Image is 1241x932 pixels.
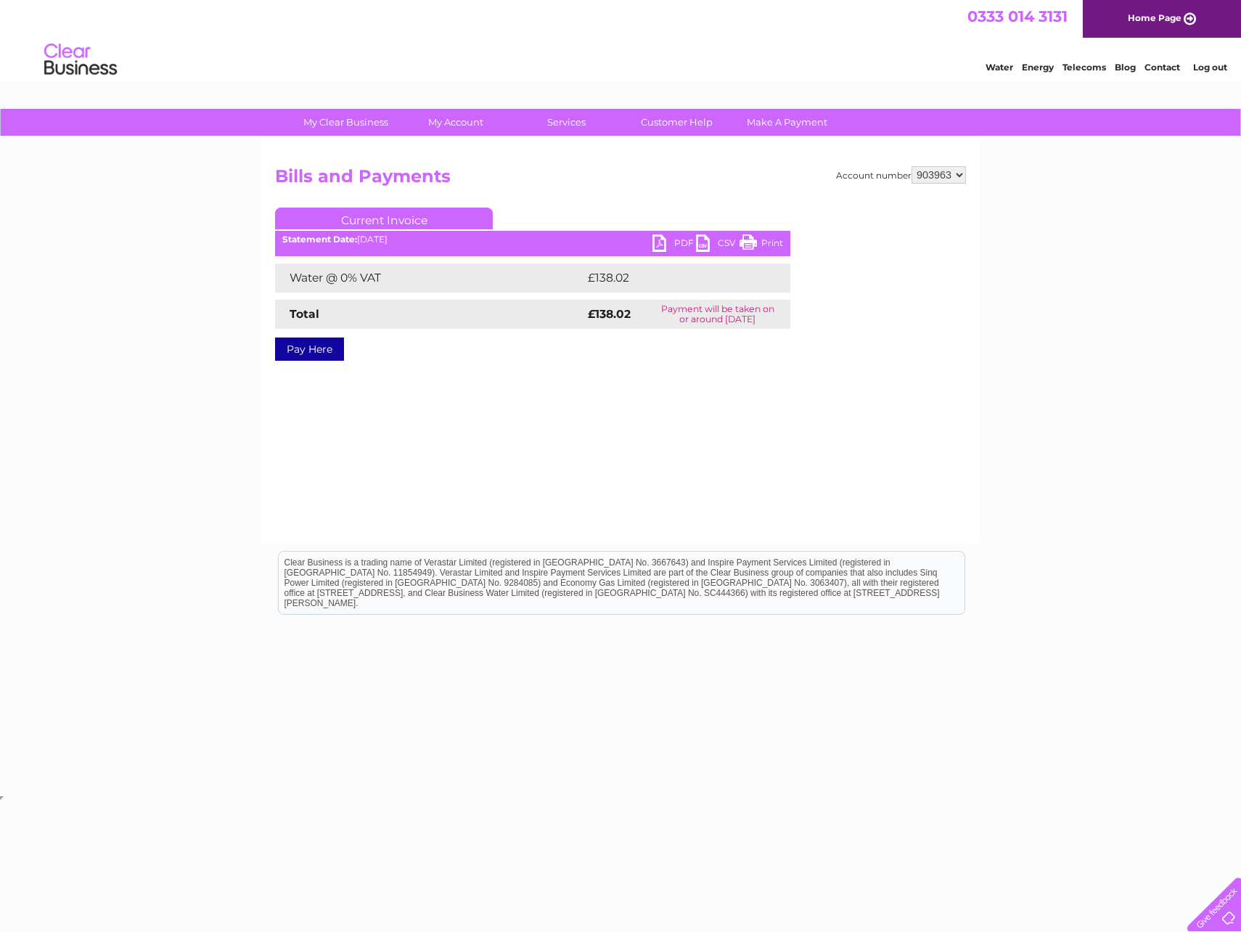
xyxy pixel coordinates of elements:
a: CSV [696,234,740,256]
img: logo.png [44,38,118,82]
a: My Clear Business [286,109,406,136]
a: Energy [1022,62,1054,73]
a: Make A Payment [727,109,847,136]
a: Customer Help [617,109,737,136]
div: Account number [836,166,966,184]
a: Print [740,234,783,256]
a: Contact [1144,62,1180,73]
td: £138.02 [584,263,763,293]
a: Current Invoice [275,208,493,229]
a: Blog [1115,62,1136,73]
div: Clear Business is a trading name of Verastar Limited (registered in [GEOGRAPHIC_DATA] No. 3667643... [279,8,964,70]
h2: Bills and Payments [275,166,966,194]
a: PDF [652,234,696,256]
a: Pay Here [275,338,344,361]
td: Water @ 0% VAT [275,263,584,293]
a: Log out [1193,62,1227,73]
strong: Total [290,307,319,321]
a: 0333 014 3131 [967,7,1068,25]
a: Telecoms [1062,62,1106,73]
strong: £138.02 [588,307,631,321]
b: Statement Date: [282,234,357,245]
td: Payment will be taken on or around [DATE] [644,300,790,329]
div: [DATE] [275,234,790,245]
a: Water [986,62,1013,73]
a: Services [507,109,626,136]
a: My Account [396,109,516,136]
